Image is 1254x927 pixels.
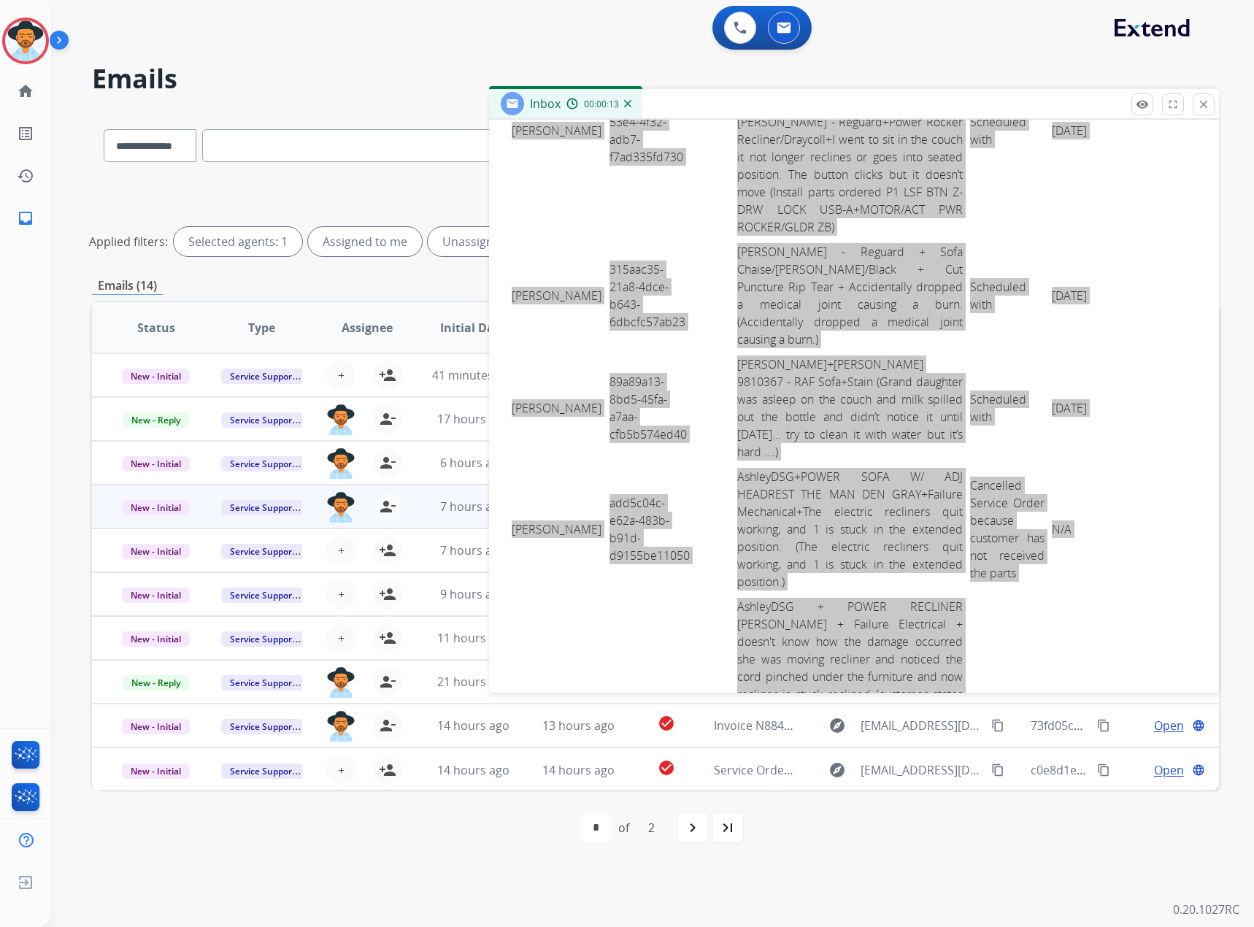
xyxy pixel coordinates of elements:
span: + [338,761,345,779]
p: Applied filters: [89,233,168,250]
span: New - Initial [122,369,190,384]
span: Service Support [221,675,304,691]
mat-icon: inbox [17,209,34,227]
td: [PERSON_NAME] [508,22,606,239]
img: agent-avatar [326,448,355,479]
span: Inbox [530,96,561,112]
td: [PERSON_NAME] [508,464,606,594]
mat-icon: person_remove [379,454,396,472]
mat-icon: remove_red_eye [1136,98,1149,111]
td: Scheduled with [966,352,1048,464]
mat-icon: check_circle [658,715,675,732]
div: of [618,819,629,836]
td: Cancelled Service Order because customer has not received the parts [966,464,1048,594]
span: Open [1154,761,1184,779]
span: Initial Date [440,319,506,336]
mat-icon: person_add [379,629,396,647]
mat-icon: person_add [379,761,396,779]
span: Service Support [221,369,304,384]
p: Emails (14) [92,277,163,295]
span: Open [1154,717,1184,734]
span: Service Support [221,631,304,647]
span: New - Initial [122,763,190,779]
span: 14 hours ago [542,762,615,778]
td: 315aac35-21a8-4dce-b643-6dbcfc57ab23 [606,239,696,352]
div: Assigned to me [308,227,422,256]
span: 9 hours ago [440,586,506,602]
td: [DATE] [1048,239,1134,352]
span: [EMAIL_ADDRESS][DOMAIN_NAME] [861,717,984,734]
p: 0.20.1027RC [1173,901,1239,918]
span: + [338,585,345,603]
td: Scheduled with [966,22,1048,239]
span: New - Initial [122,719,190,734]
span: 7 hours ago [440,542,506,558]
mat-icon: content_copy [1097,763,1110,777]
span: + [338,629,345,647]
mat-icon: home [17,82,34,100]
span: 14 hours ago [437,718,509,734]
mat-icon: navigate_next [684,819,701,836]
span: 6 hours ago [440,455,506,471]
img: agent-avatar [326,711,355,742]
mat-icon: content_copy [991,719,1004,732]
mat-icon: language [1192,719,1205,732]
mat-icon: check_circle [658,759,675,777]
span: Service Support [221,412,304,428]
span: c0e8d1ec-6db2-455e-8cff-756757468f71 [1031,762,1247,778]
div: 2 [636,813,666,842]
button: + [326,361,355,390]
td: add5c04c-e62a-483b-b91d-d9155be11050 [606,464,696,594]
span: 73fd05c1-935e-419d-afcd-36eb8fac7588 [1031,718,1247,734]
h2: Emails [92,64,1219,93]
mat-icon: history [17,167,34,185]
mat-icon: content_copy [991,763,1004,777]
td: N/A [1048,464,1134,594]
div: Selected agents: 1 [174,227,302,256]
img: agent-avatar [326,667,355,698]
mat-icon: content_copy [1097,719,1110,732]
a: [PERSON_NAME] - Reguard + Sofa Chaise/[PERSON_NAME]/Black + Cut Puncture Rip Tear + Accidentally ... [737,244,963,347]
img: agent-avatar [326,492,355,523]
span: Service Order 1cea311e-0dfd-45a3-8e1a-dbcbe07b91c1 with Velofix was Rescheduled [714,762,1180,778]
span: Type [248,319,275,336]
mat-icon: close [1197,98,1210,111]
span: Service Support [221,500,304,515]
mat-icon: list_alt [17,125,34,142]
button: + [326,536,355,565]
span: New - Reply [123,675,189,691]
span: Service Support [221,588,304,603]
mat-icon: person_add [379,366,396,384]
span: 41 minutes ago [432,367,517,383]
img: agent-avatar [326,404,355,435]
span: Service Support [221,544,304,559]
td: [PERSON_NAME] [508,352,606,464]
span: New - Initial [122,631,190,647]
td: [DATE] [1048,22,1134,239]
button: + [326,755,355,785]
mat-icon: explore [828,761,846,779]
span: Invoice N884A64B [714,718,812,734]
button: + [326,623,355,653]
span: 7 hours ago [440,499,506,515]
td: Scheduled with [966,239,1048,352]
button: + [326,580,355,609]
td: f6b7bab7-53e4-4f32-adb7-f7ad335fd730 [606,22,696,239]
mat-icon: person_remove [379,410,396,428]
td: 89a89a13-8bd5-45fa-a7aa-cfb5b574ed40 [606,352,696,464]
span: 11 hours ago [437,630,509,646]
span: New - Initial [122,588,190,603]
mat-icon: language [1192,763,1205,777]
span: New - Initial [122,456,190,472]
span: + [338,366,345,384]
mat-icon: fullscreen [1166,98,1180,111]
span: 17 hours ago [437,411,509,427]
mat-icon: person_remove [379,673,396,691]
span: Status [137,319,175,336]
span: Service Support [221,763,304,779]
span: 00:00:13 [584,99,619,110]
span: Service Support [221,456,304,472]
span: New - Initial [122,544,190,559]
mat-icon: person_remove [379,498,396,515]
a: [PERSON_NAME]+[PERSON_NAME] 9810367 - RAF Sofa+Stain (Grand daughter was asleep on the couch and ... [737,356,963,460]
